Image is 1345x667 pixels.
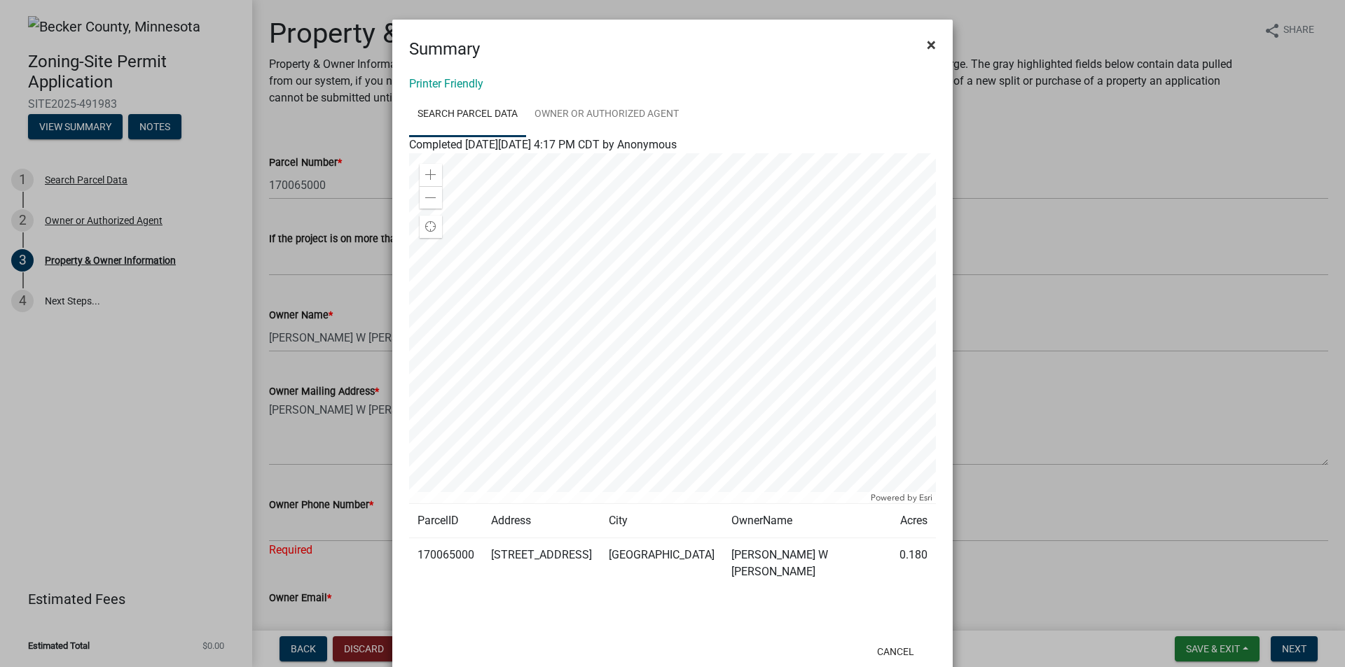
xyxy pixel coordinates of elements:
td: City [600,504,723,538]
div: Zoom out [420,186,442,209]
td: 0.180 [891,538,936,589]
a: Search Parcel Data [409,92,526,137]
button: Cancel [866,639,925,664]
td: [PERSON_NAME] W [PERSON_NAME] [723,538,891,589]
td: 170065000 [409,538,483,589]
div: Powered by [867,492,936,503]
td: [STREET_ADDRESS] [483,538,600,589]
div: Find my location [420,216,442,238]
td: Acres [891,504,936,538]
div: Zoom in [420,164,442,186]
td: ParcelID [409,504,483,538]
td: OwnerName [723,504,891,538]
span: Completed [DATE][DATE] 4:17 PM CDT by Anonymous [409,138,677,151]
td: Address [483,504,600,538]
a: Owner or Authorized Agent [526,92,687,137]
a: Printer Friendly [409,77,483,90]
button: Close [916,25,947,64]
h4: Summary [409,36,480,62]
td: [GEOGRAPHIC_DATA] [600,538,723,589]
a: Esri [919,493,932,503]
span: × [927,35,936,55]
